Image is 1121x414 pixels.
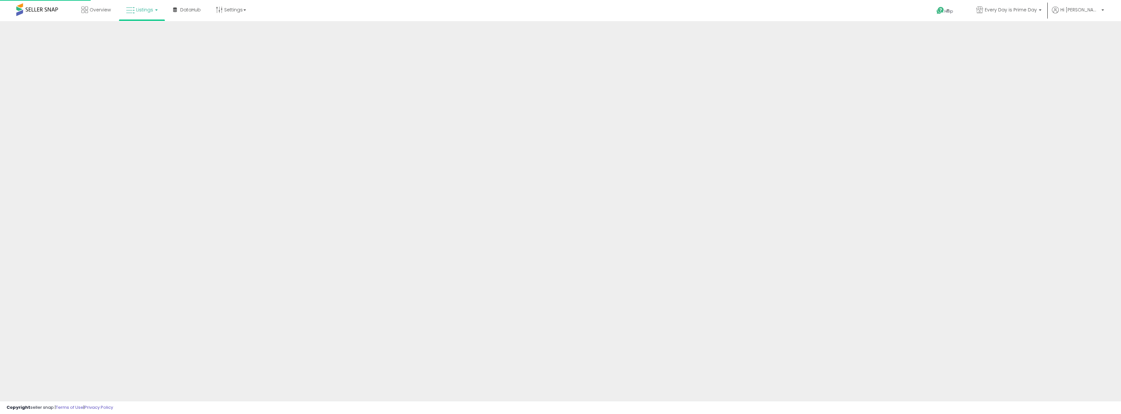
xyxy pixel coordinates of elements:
[936,7,944,15] i: Get Help
[136,7,153,13] span: Listings
[1052,7,1104,21] a: Hi [PERSON_NAME]
[944,8,953,14] span: Help
[931,2,966,21] a: Help
[90,7,111,13] span: Overview
[180,7,201,13] span: DataHub
[1060,7,1099,13] span: Hi [PERSON_NAME]
[985,7,1037,13] span: Every Day is Prime Day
